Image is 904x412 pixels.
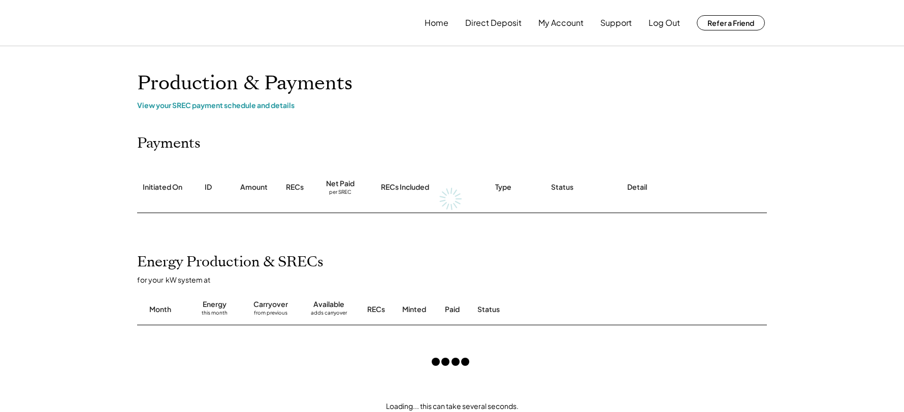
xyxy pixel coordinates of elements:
[329,189,351,196] div: per SREC
[627,182,647,192] div: Detail
[205,182,212,192] div: ID
[538,13,584,33] button: My Account
[402,304,426,315] div: Minted
[137,254,324,271] h2: Energy Production & SRECs
[425,13,448,33] button: Home
[326,179,354,189] div: Net Paid
[149,304,171,315] div: Month
[551,182,573,192] div: Status
[143,182,182,192] div: Initiated On
[367,304,385,315] div: RECs
[697,15,765,30] button: Refer a Friend
[445,304,460,315] div: Paid
[495,182,511,192] div: Type
[253,299,288,310] div: Carryover
[137,72,767,95] h1: Production & Payments
[137,100,767,110] div: View your SREC payment schedule and details
[203,299,227,310] div: Energy
[286,182,304,192] div: RECs
[240,182,268,192] div: Amount
[477,304,650,315] div: Status
[313,299,344,310] div: Available
[465,13,522,33] button: Direct Deposit
[202,310,228,320] div: this month
[600,13,632,33] button: Support
[311,310,347,320] div: adds carryover
[381,182,429,192] div: RECs Included
[649,13,680,33] button: Log Out
[254,310,287,320] div: from previous
[137,135,201,152] h2: Payments
[137,275,777,284] div: for your kW system at
[139,17,223,29] img: yH5BAEAAAAALAAAAAABAAEAAAIBRAA7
